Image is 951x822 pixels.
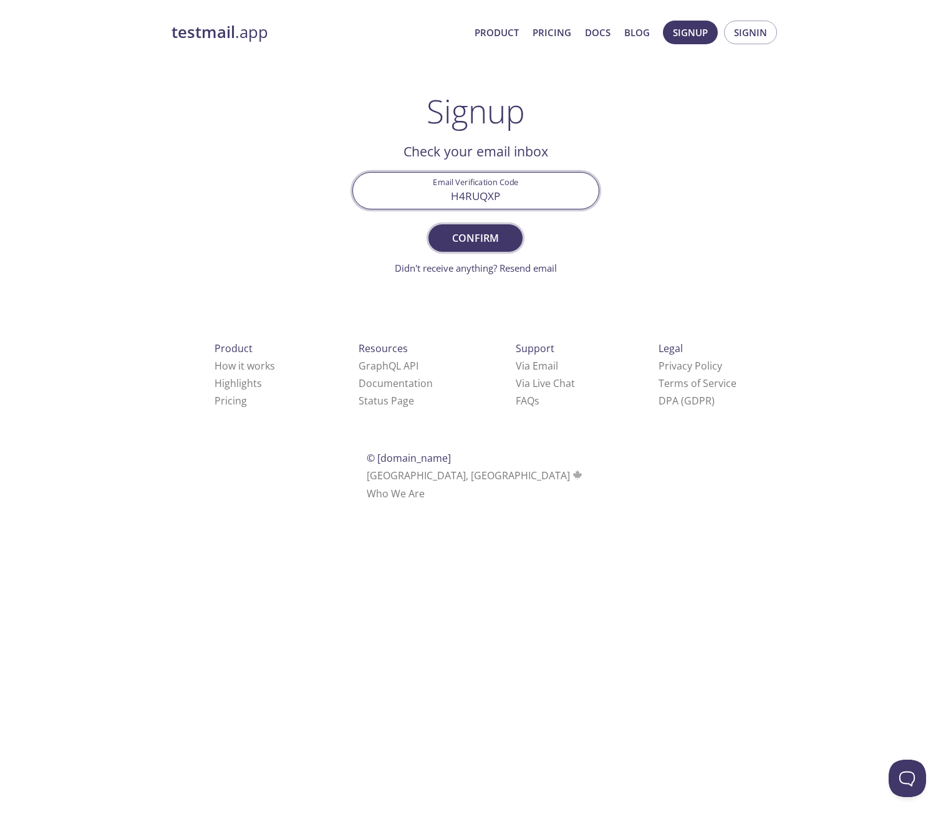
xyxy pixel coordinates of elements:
[889,760,926,797] iframe: Help Scout Beacon - Open
[516,394,539,408] a: FAQ
[516,359,558,373] a: Via Email
[659,376,736,390] a: Terms of Service
[359,376,433,390] a: Documentation
[585,24,611,41] a: Docs
[427,92,525,130] h1: Signup
[534,394,539,408] span: s
[734,24,767,41] span: Signin
[352,141,599,162] h2: Check your email inbox
[659,359,722,373] a: Privacy Policy
[428,224,522,252] button: Confirm
[659,342,683,355] span: Legal
[215,359,275,373] a: How it works
[624,24,650,41] a: Blog
[171,22,465,43] a: testmail.app
[359,394,414,408] a: Status Page
[359,342,408,355] span: Resources
[659,394,715,408] a: DPA (GDPR)
[215,342,253,355] span: Product
[516,376,575,390] a: Via Live Chat
[367,487,425,500] a: Who We Are
[442,229,508,247] span: Confirm
[673,24,708,41] span: Signup
[367,469,584,482] span: [GEOGRAPHIC_DATA], [GEOGRAPHIC_DATA]
[516,342,554,355] span: Support
[663,21,718,44] button: Signup
[215,394,247,408] a: Pricing
[171,21,235,43] strong: testmail
[533,24,571,41] a: Pricing
[395,262,557,274] a: Didn't receive anything? Resend email
[359,359,418,373] a: GraphQL API
[215,376,262,390] a: Highlights
[367,451,451,465] span: © [DOMAIN_NAME]
[724,21,777,44] button: Signin
[475,24,519,41] a: Product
